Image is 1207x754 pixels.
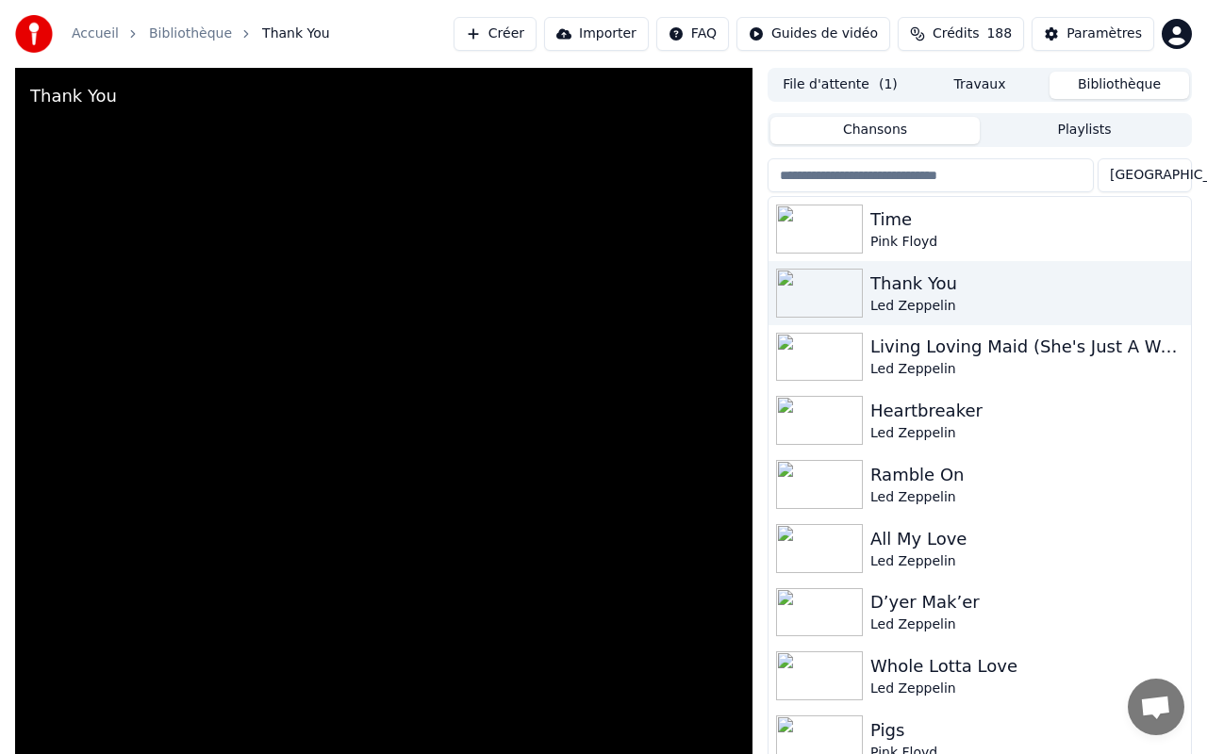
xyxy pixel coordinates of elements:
[910,72,1050,99] button: Travaux
[870,680,1183,698] div: Led Zeppelin
[770,117,980,144] button: Chansons
[898,17,1024,51] button: Crédits188
[72,25,119,43] a: Accueil
[870,360,1183,379] div: Led Zeppelin
[870,653,1183,680] div: Whole Lotta Love
[870,589,1183,615] div: D’yer Mak’er
[15,15,53,53] img: youka
[870,462,1183,488] div: Ramble On
[879,75,898,94] span: ( 1 )
[770,72,910,99] button: File d'attente
[149,25,232,43] a: Bibliothèque
[262,25,330,43] span: Thank You
[454,17,537,51] button: Créer
[870,233,1183,252] div: Pink Floyd
[870,334,1183,360] div: Living Loving Maid (She's Just A Woman)
[980,117,1189,144] button: Playlists
[544,17,649,51] button: Importer
[72,25,330,43] nav: breadcrumb
[933,25,979,43] span: Crédits
[870,615,1183,634] div: Led Zeppelin
[870,297,1183,316] div: Led Zeppelin
[986,25,1012,43] span: 188
[1050,72,1189,99] button: Bibliothèque
[1128,679,1184,735] a: Ouvrir le chat
[656,17,729,51] button: FAQ
[30,83,117,109] div: Thank You
[870,552,1183,571] div: Led Zeppelin
[1066,25,1142,43] div: Paramètres
[736,17,890,51] button: Guides de vidéo
[870,424,1183,443] div: Led Zeppelin
[1032,17,1154,51] button: Paramètres
[870,717,1183,744] div: Pigs
[870,488,1183,507] div: Led Zeppelin
[870,206,1183,233] div: Time
[870,526,1183,552] div: All My Love
[870,398,1183,424] div: Heartbreaker
[870,270,1183,297] div: Thank You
